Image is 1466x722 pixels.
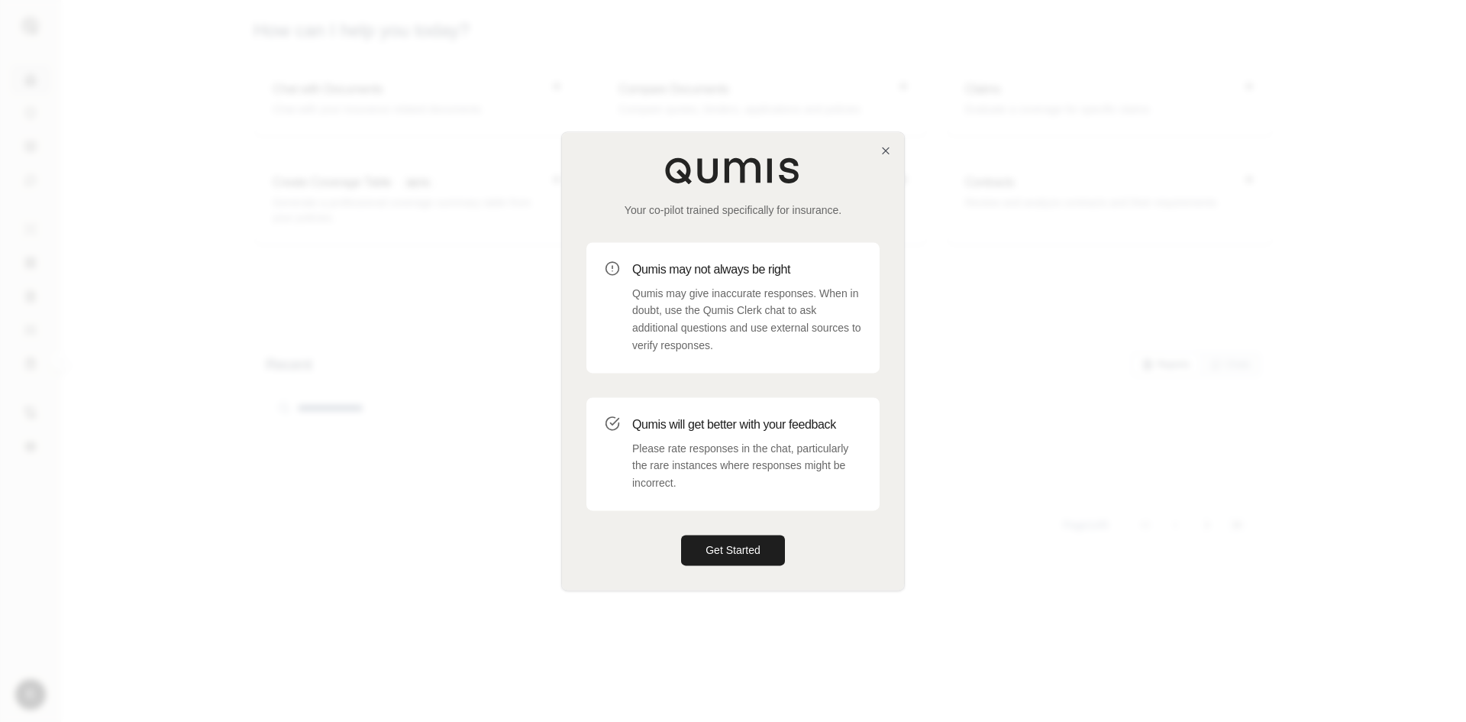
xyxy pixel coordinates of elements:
[586,202,880,218] p: Your co-pilot trained specifically for insurance.
[632,285,861,355] p: Qumis may give inaccurate responses. When in doubt, use the Qumis Clerk chat to ask additional qu...
[664,157,802,184] img: Qumis Logo
[681,535,785,565] button: Get Started
[632,416,861,434] h3: Qumis will get better with your feedback
[632,440,861,492] p: Please rate responses in the chat, particularly the rare instances where responses might be incor...
[632,261,861,279] h3: Qumis may not always be right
